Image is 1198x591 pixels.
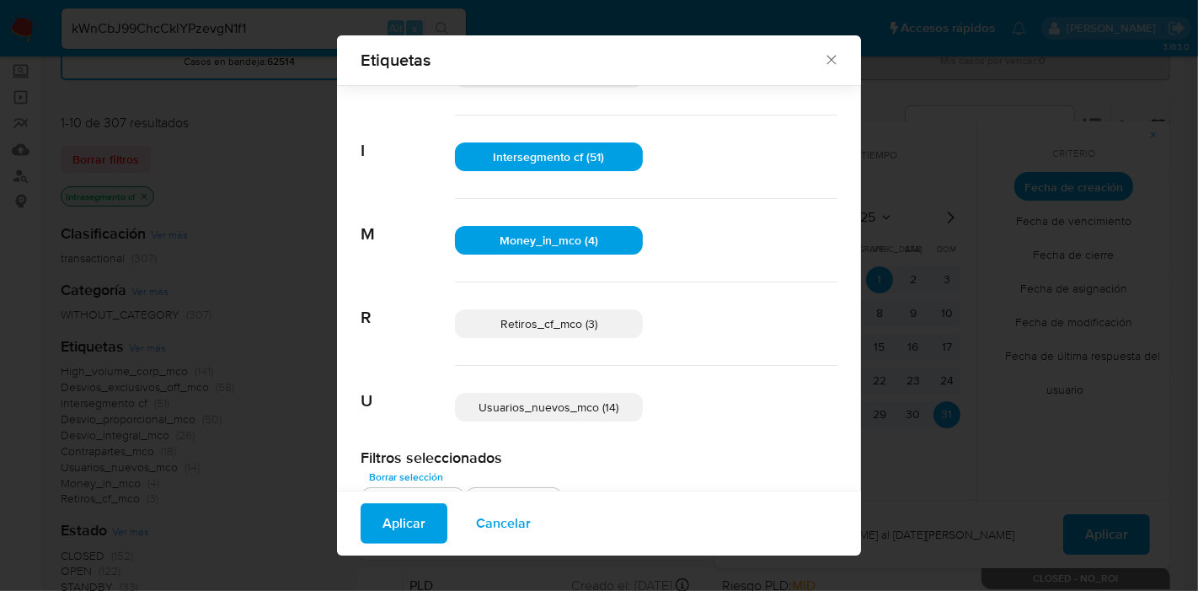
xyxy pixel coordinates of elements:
button: Cancelar [454,503,553,544]
span: M [361,199,455,244]
span: R [361,282,455,328]
span: U [361,366,455,411]
span: I [361,116,455,161]
div: Money_in_mco (4) [455,226,643,255]
span: Aplicar [382,505,425,542]
div: Retiros_cf_mco (3) [455,309,643,338]
div: Intersegmento cf (51) [455,142,643,171]
div: Usuarios_nuevos_mco (14) [455,393,643,422]
span: Cancelar [476,505,531,542]
span: Intersegmento cf (51) [494,148,605,165]
button: Cerrar [823,51,838,67]
span: Usuarios_nuevos_mco (14) [479,399,619,416]
span: Borrar selección [369,469,443,486]
span: Retiros_cf_mco (3) [500,315,597,332]
span: Money_in_mco (4) [500,232,598,249]
h2: Filtros seleccionados [361,449,837,467]
button: Borrar selección [361,467,452,487]
span: Etiquetas [361,51,823,68]
button: Aplicar [361,503,447,544]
